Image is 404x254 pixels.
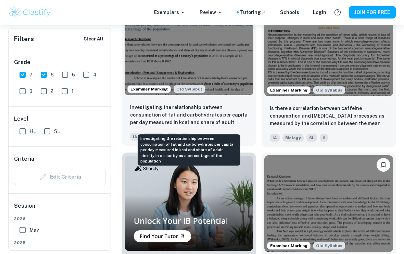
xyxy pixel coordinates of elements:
button: Help and Feedback [332,7,343,18]
span: 6 [51,71,54,78]
span: 7 [29,71,33,78]
span: IA [270,134,280,142]
h6: Session [14,202,106,216]
span: Biology [282,134,304,142]
span: Old Syllabus [174,85,205,93]
button: Please log in to bookmark exemplars [377,158,390,172]
div: Starting from the May 2025 session, the Biology IA requirements have changed. It's OK to refer to... [313,242,345,250]
a: Schools [280,9,299,16]
span: HL [29,128,36,135]
div: Starting from the May 2025 session, the Biology IA requirements have changed. It's OK to refer to... [174,85,205,93]
span: 2 [51,87,53,95]
span: 2025 [14,240,106,246]
span: SL [306,134,317,142]
span: Old Syllabus [313,242,345,250]
span: Old Syllabus [313,86,345,94]
div: Starting from the May 2025 session, the Biology IA requirements have changed. It's OK to refer to... [313,86,345,94]
span: 3 [29,87,33,95]
h6: Grade [14,58,106,66]
button: JOIN FOR FREE [349,6,396,19]
span: SL [54,128,60,135]
img: Clastify logo [8,5,52,19]
span: 6 [320,134,328,142]
h6: Filters [14,34,34,44]
span: May [29,226,39,234]
div: Criteria filters are unavailable when searching by topic [14,169,106,185]
a: Tutoring [240,9,266,16]
img: Biology IA example thumbnail: What is the correlation between muscle d [264,155,393,252]
span: 4 [93,71,97,78]
p: Review [200,9,223,16]
span: 1 [72,87,74,95]
span: Examiner Marking [267,243,310,249]
p: Is there a correlation between caffeine consumption and neurodegeneration processes as measured b... [270,105,388,128]
span: Examiner Marking [267,87,310,93]
button: Clear All [82,34,105,44]
img: Thumbnail [125,155,253,251]
span: IA [130,133,140,141]
span: 5 [72,71,75,78]
span: Examiner Marking [128,86,171,92]
a: Login [313,9,326,16]
span: 2026 [14,216,106,222]
h6: Level [14,115,106,123]
h6: Criteria [14,155,34,163]
p: Investigating the relationship between consumption of fat and carbohydrates per capita per day me... [130,104,248,127]
div: Investigating the relationship between consumption of fat and carbohydrates per capita per day me... [138,134,240,166]
p: Exemplars [154,9,186,16]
